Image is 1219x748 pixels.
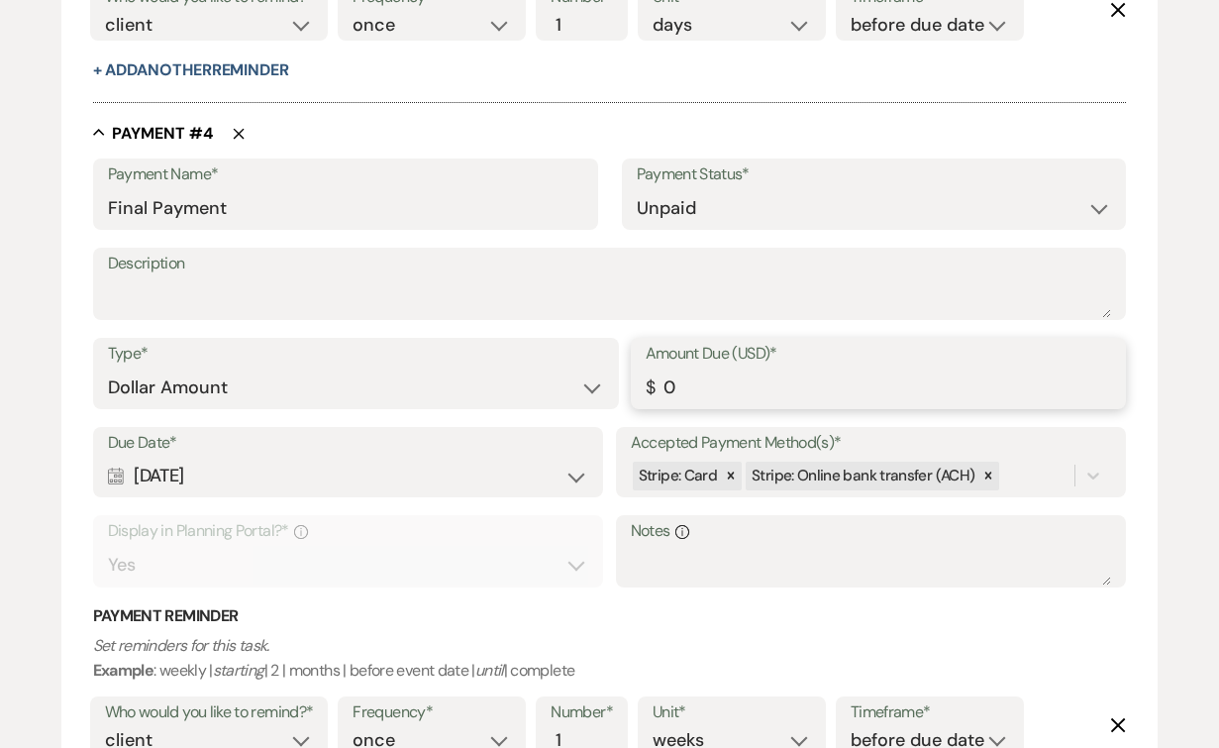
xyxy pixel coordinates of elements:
[213,660,264,681] i: starting
[108,517,589,546] label: Display in Planning Portal?*
[108,429,589,458] label: Due Date*
[475,660,504,681] i: until
[631,429,1112,458] label: Accepted Payment Method(s)*
[108,160,583,189] label: Payment Name*
[551,698,613,727] label: Number*
[631,517,1112,546] label: Notes
[851,698,1009,727] label: Timeframe*
[108,457,589,495] div: [DATE]
[108,250,1112,278] label: Description
[93,123,213,143] button: Payment #4
[93,62,289,78] button: + AddAnotherReminder
[108,340,604,369] label: Type*
[646,340,1112,369] label: Amount Due (USD)*
[653,698,811,727] label: Unit*
[105,698,314,727] label: Who would you like to remind?*
[353,698,511,727] label: Frequency*
[93,660,154,681] b: Example
[752,466,974,485] span: Stripe: Online bank transfer (ACH)
[646,374,655,401] div: $
[112,123,213,145] h5: Payment # 4
[93,605,1127,627] h3: Payment Reminder
[93,633,1127,684] p: : weekly | | 2 | months | before event date | | complete
[639,466,717,485] span: Stripe: Card
[637,160,1112,189] label: Payment Status*
[93,635,269,656] i: Set reminders for this task.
